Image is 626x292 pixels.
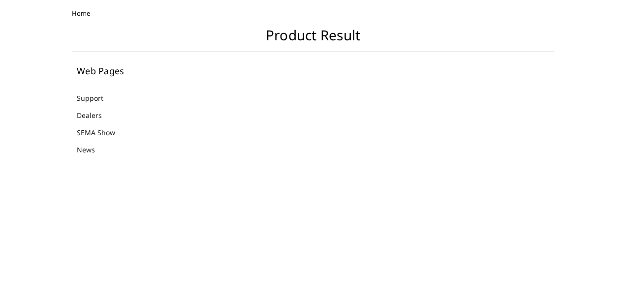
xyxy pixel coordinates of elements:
span: Home [72,9,90,18]
h5: Web Pages [77,66,188,75]
a: News [77,145,107,155]
h1: Product Result [72,27,554,52]
a: SEMA Show [77,127,127,138]
a: Support [77,93,116,103]
a: Dealers [77,110,114,120]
